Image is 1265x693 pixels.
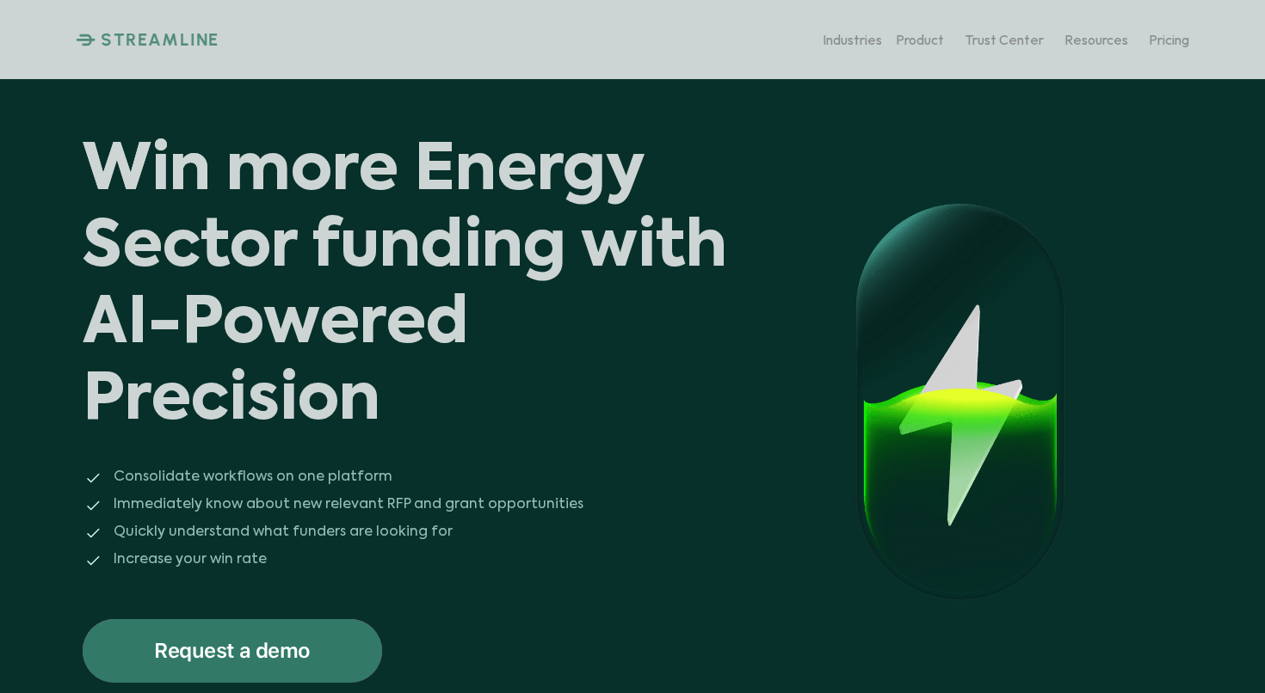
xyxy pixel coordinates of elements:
[83,134,211,211] p: Win
[965,31,1044,47] p: Trust Center
[1064,31,1128,47] p: Resources
[823,31,882,47] p: Industries
[1064,25,1128,55] a: Resources
[1149,25,1189,55] a: Pricing
[154,640,310,662] p: Request a demo
[76,29,219,50] a: STREAMLINE
[114,523,743,542] p: Quickly understand what funders are looking for
[83,619,382,683] a: Request a demo
[114,468,743,487] p: Consolidate workflows on one platform
[1149,31,1189,47] p: Pricing
[101,29,219,50] p: STREAMLINE
[114,495,743,514] p: Immediately know about new relevant RFP and grant opportunities
[114,550,743,569] p: Increase your win rate
[965,25,1044,55] a: Trust Center
[896,31,944,47] p: Product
